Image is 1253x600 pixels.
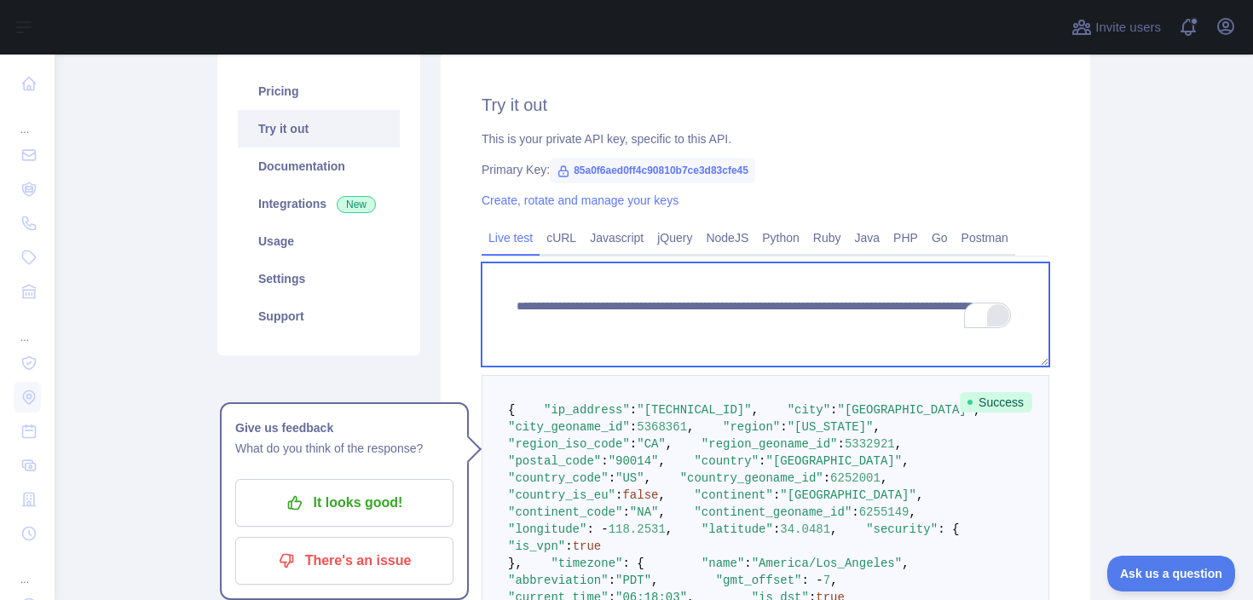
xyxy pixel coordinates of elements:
span: "country_geoname_id" [680,471,823,485]
span: 5332921 [845,437,895,451]
span: : [773,488,780,502]
span: , [902,454,909,468]
span: : - [586,522,608,536]
iframe: Toggle Customer Support [1107,556,1236,591]
span: 6255149 [859,505,909,519]
span: : [601,454,608,468]
a: Pricing [238,72,400,110]
span: "name" [702,557,744,570]
span: , [666,437,673,451]
a: cURL [540,224,583,251]
span: : [780,420,787,434]
div: This is your private API key, specific to this API. [482,130,1049,147]
span: "city_geoname_id" [508,420,630,434]
h2: Try it out [482,93,1049,117]
span: , [658,505,665,519]
span: "security" [866,522,938,536]
a: Postman [955,224,1015,251]
span: true [573,539,602,553]
span: "90014" [609,454,659,468]
span: }, [508,557,523,570]
span: "continent_geoname_id" [694,505,852,519]
span: "postal_code" [508,454,601,468]
span: : - [802,574,823,587]
span: : [630,420,637,434]
h1: Give us feedback [235,418,453,438]
span: "country" [694,454,759,468]
textarea: To enrich screen reader interactions, please activate Accessibility in Grammarly extension settings [482,262,1049,366]
span: : [852,505,858,519]
span: 5368361 [637,420,687,434]
span: 6252001 [830,471,881,485]
a: Java [848,224,887,251]
a: Integrations New [238,185,400,222]
span: : [622,505,629,519]
span: , [651,574,658,587]
a: Go [925,224,955,251]
a: PHP [886,224,925,251]
span: Invite users [1095,18,1161,37]
span: 34.0481 [780,522,830,536]
span: , [909,505,916,519]
a: Settings [238,260,400,297]
a: Ruby [806,224,848,251]
a: jQuery [650,224,699,251]
span: , [752,403,759,417]
span: "continent" [694,488,772,502]
span: New [337,196,376,213]
span: , [916,488,923,502]
span: "[GEOGRAPHIC_DATA]" [780,488,916,502]
a: NodeJS [699,224,755,251]
a: Create, rotate and manage your keys [482,193,678,207]
span: "abbreviation" [508,574,609,587]
a: Live test [482,224,540,251]
span: : [630,437,637,451]
span: "timezone" [551,557,622,570]
span: : { [622,557,644,570]
span: : [823,471,830,485]
span: "[GEOGRAPHIC_DATA]" [838,403,974,417]
span: , [687,420,694,434]
span: false [622,488,658,502]
span: : [565,539,572,553]
span: "country_is_eu" [508,488,615,502]
button: Invite users [1068,14,1164,41]
span: , [666,522,673,536]
span: : [744,557,751,570]
span: "gmt_offset" [716,574,802,587]
p: What do you think of the response? [235,438,453,459]
span: , [881,471,887,485]
span: : [609,471,615,485]
span: "PDT" [615,574,651,587]
span: , [830,574,837,587]
span: "latitude" [702,522,773,536]
div: ... [14,310,41,344]
span: : [609,574,615,587]
a: Try it out [238,110,400,147]
span: , [895,437,902,451]
span: "longitude" [508,522,586,536]
span: "NA" [630,505,659,519]
span: Success [960,392,1032,412]
span: "region_geoname_id" [702,437,838,451]
div: ... [14,552,41,586]
span: , [830,522,837,536]
span: : [759,454,765,468]
div: ... [14,102,41,136]
span: , [658,454,665,468]
span: "[TECHNICAL_ID]" [637,403,751,417]
span: "city" [788,403,830,417]
span: : { [938,522,959,536]
span: "ip_address" [544,403,630,417]
span: 7 [823,574,830,587]
span: 118.2531 [609,522,666,536]
span: 85a0f6aed0ff4c90810b7ce3d83cfe45 [550,158,755,183]
span: "continent_code" [508,505,622,519]
span: "[US_STATE]" [788,420,874,434]
span: : [838,437,845,451]
span: "America/Los_Angeles" [752,557,902,570]
a: Javascript [583,224,650,251]
span: : [773,522,780,536]
span: : [630,403,637,417]
a: Support [238,297,400,335]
